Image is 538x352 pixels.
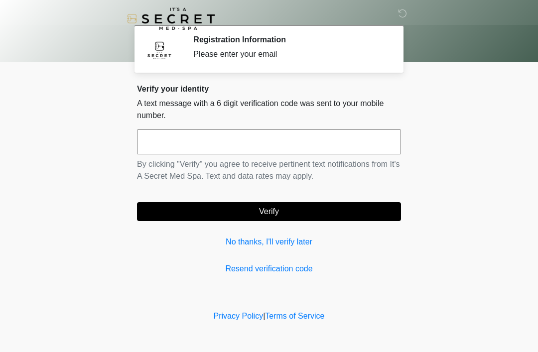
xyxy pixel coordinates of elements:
[137,263,401,275] a: Resend verification code
[137,202,401,221] button: Verify
[214,312,264,320] a: Privacy Policy
[265,312,324,320] a: Terms of Service
[193,48,386,60] div: Please enter your email
[137,98,401,121] p: A text message with a 6 digit verification code was sent to your mobile number.
[263,312,265,320] a: |
[127,7,215,30] img: It's A Secret Med Spa Logo
[193,35,386,44] h2: Registration Information
[137,84,401,94] h2: Verify your identity
[144,35,174,65] img: Agent Avatar
[137,158,401,182] p: By clicking "Verify" you agree to receive pertinent text notifications from It's A Secret Med Spa...
[137,236,401,248] a: No thanks, I'll verify later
